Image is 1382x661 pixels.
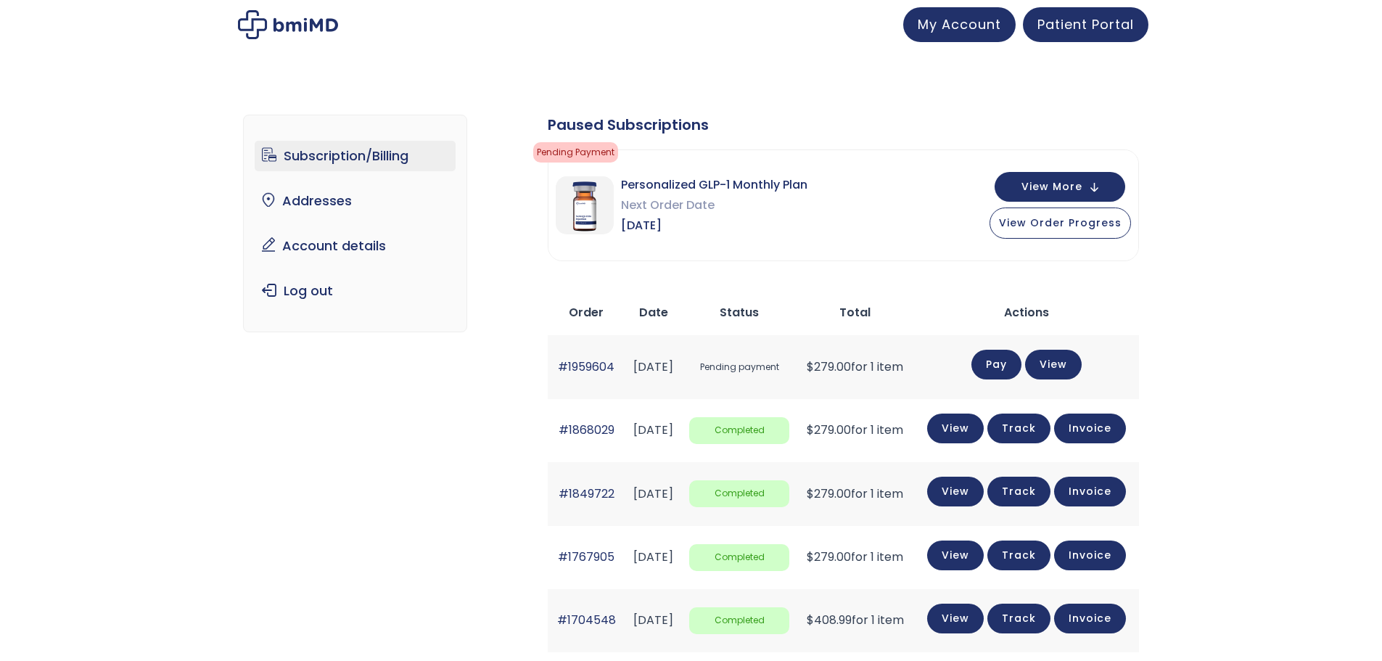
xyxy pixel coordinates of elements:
[807,358,814,375] span: $
[1021,182,1082,192] span: View More
[621,195,807,215] span: Next Order Date
[689,480,789,507] span: Completed
[720,304,759,321] span: Status
[927,604,984,633] a: View
[559,485,614,502] a: #1849722
[807,358,851,375] span: 279.00
[1004,304,1049,321] span: Actions
[558,549,614,565] a: #1767905
[1025,350,1082,379] a: View
[557,612,616,628] a: #1704548
[559,422,614,438] a: #1868029
[807,485,851,502] span: 279.00
[255,141,456,171] a: Subscription/Billing
[927,414,984,443] a: View
[569,304,604,321] span: Order
[255,186,456,216] a: Addresses
[987,414,1050,443] a: Track
[995,172,1125,202] button: View More
[999,215,1122,230] span: View Order Progress
[243,115,467,332] nav: Account pages
[987,541,1050,570] a: Track
[927,541,984,570] a: View
[807,549,814,565] span: $
[238,10,338,39] img: My account
[633,612,673,628] time: [DATE]
[990,208,1131,239] button: View Order Progress
[689,354,789,381] span: Pending payment
[797,589,914,652] td: for 1 item
[807,422,851,438] span: 279.00
[797,335,914,398] td: for 1 item
[903,7,1016,42] a: My Account
[987,477,1050,506] a: Track
[633,422,673,438] time: [DATE]
[1023,7,1148,42] a: Patient Portal
[621,175,807,195] span: Personalized GLP-1 Monthly Plan
[807,485,814,502] span: $
[255,276,456,306] a: Log out
[1037,15,1134,33] span: Patient Portal
[927,477,984,506] a: View
[797,399,914,462] td: for 1 item
[255,231,456,261] a: Account details
[1054,414,1126,443] a: Invoice
[639,304,668,321] span: Date
[987,604,1050,633] a: Track
[556,176,614,234] img: Personalized GLP-1 Monthly Plan
[621,215,807,236] span: [DATE]
[1054,477,1126,506] a: Invoice
[839,304,871,321] span: Total
[1054,604,1126,633] a: Invoice
[689,544,789,571] span: Completed
[689,607,789,634] span: Completed
[797,526,914,589] td: for 1 item
[807,549,851,565] span: 279.00
[1054,541,1126,570] a: Invoice
[633,358,673,375] time: [DATE]
[971,350,1021,379] a: Pay
[633,485,673,502] time: [DATE]
[807,612,814,628] span: $
[807,612,852,628] span: 408.99
[918,15,1001,33] span: My Account
[689,417,789,444] span: Completed
[558,358,614,375] a: #1959604
[533,142,618,163] span: Pending Payment
[633,549,673,565] time: [DATE]
[548,115,1139,135] div: Paused Subscriptions
[807,422,814,438] span: $
[797,462,914,525] td: for 1 item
